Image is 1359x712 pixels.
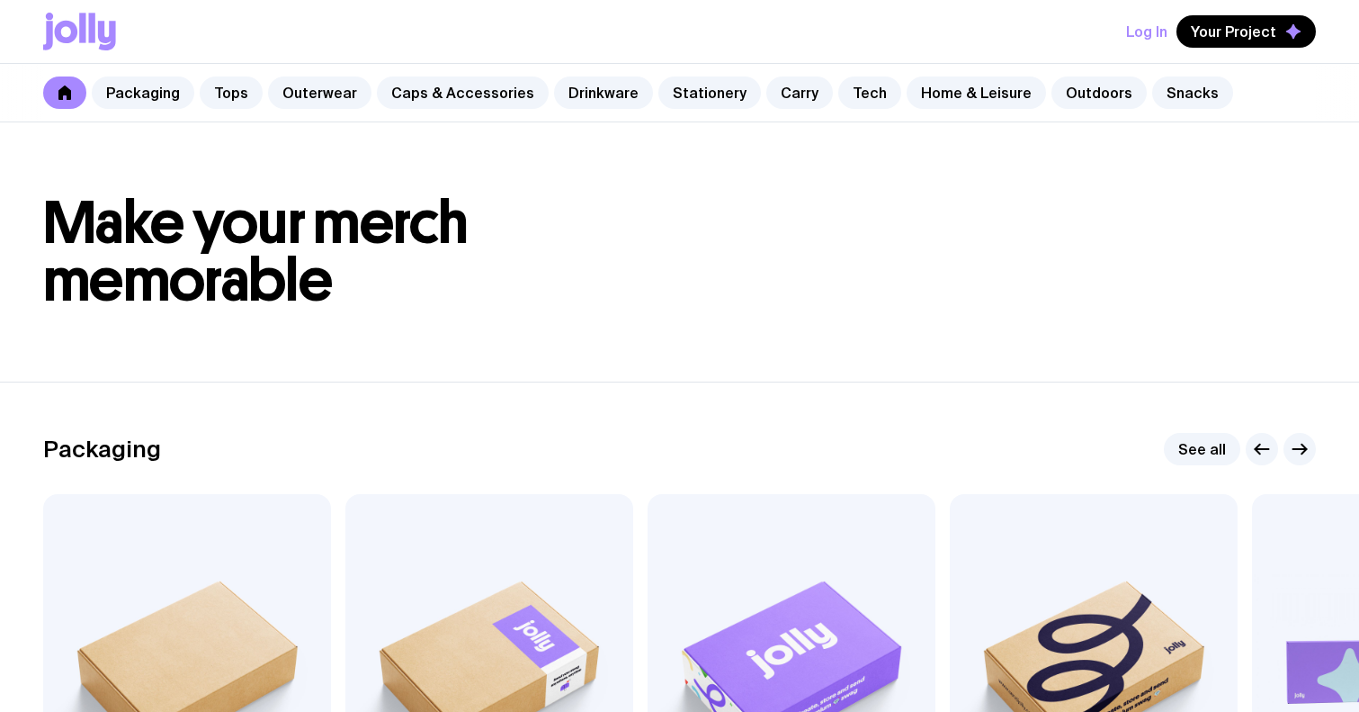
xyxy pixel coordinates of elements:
a: Tops [200,77,263,109]
button: Your Project [1176,15,1316,48]
a: Snacks [1152,77,1233,109]
h2: Packaging [43,436,161,463]
a: Outdoors [1051,77,1147,109]
a: Tech [838,77,901,109]
a: Stationery [658,77,761,109]
a: Caps & Accessories [377,77,549,109]
a: Outerwear [268,77,371,109]
a: Packaging [92,77,194,109]
span: Make your merch memorable [43,187,469,316]
span: Your Project [1191,23,1276,41]
a: Carry [766,77,833,109]
a: Home & Leisure [907,77,1046,109]
button: Log In [1126,15,1167,48]
a: Drinkware [554,77,653,109]
a: See all [1164,433,1240,465]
